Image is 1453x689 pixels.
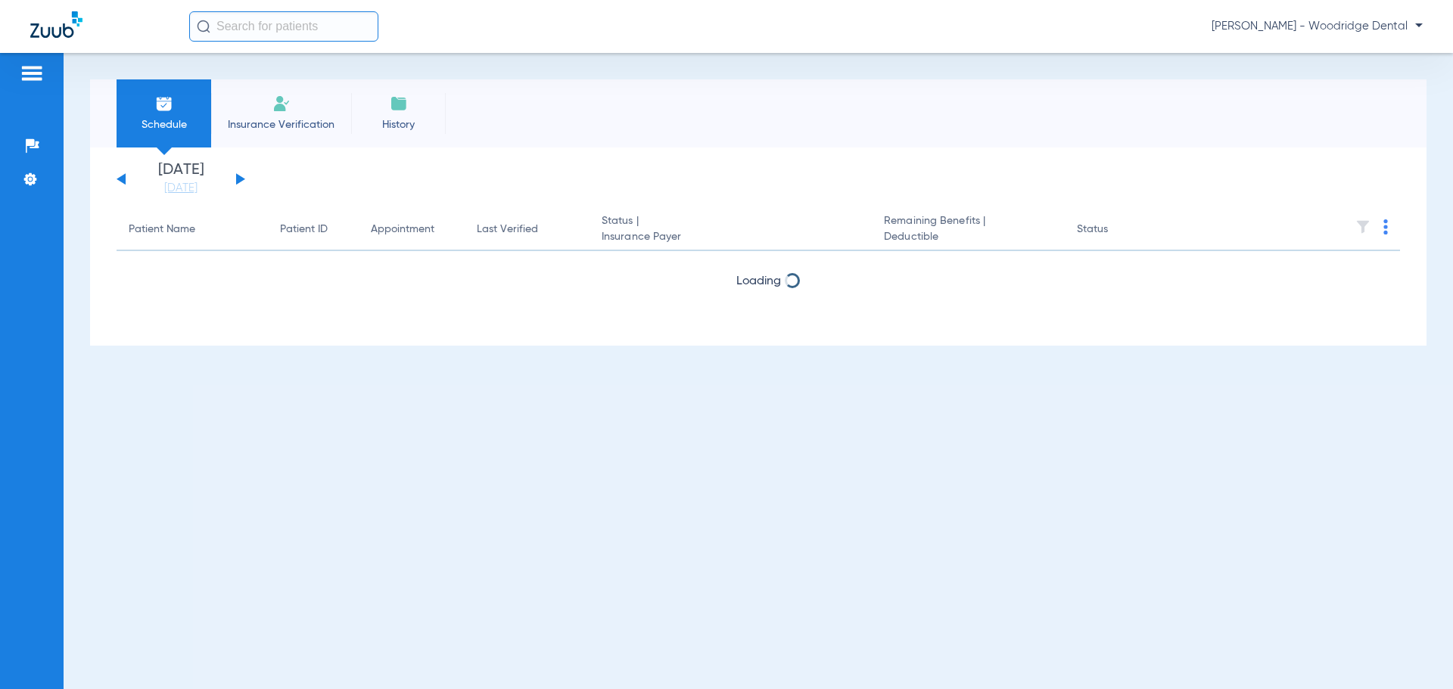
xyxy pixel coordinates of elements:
[590,209,872,251] th: Status |
[30,11,82,38] img: Zuub Logo
[135,181,226,196] a: [DATE]
[128,117,200,132] span: Schedule
[736,275,781,287] span: Loading
[135,163,226,196] li: [DATE]
[20,64,44,82] img: hamburger-icon
[272,95,291,113] img: Manual Insurance Verification
[1065,209,1167,251] th: Status
[280,222,347,237] div: Patient ID
[1355,219,1371,234] img: filter.svg
[1383,219,1388,234] img: group-dot-blue.svg
[872,209,1064,251] th: Remaining Benefits |
[129,222,195,237] div: Patient Name
[477,222,577,237] div: Last Verified
[371,222,434,237] div: Appointment
[477,222,538,237] div: Last Verified
[197,20,210,33] img: Search Icon
[280,222,328,237] div: Patient ID
[371,222,453,237] div: Appointment
[1212,19,1423,34] span: [PERSON_NAME] - Woodridge Dental
[155,95,173,113] img: Schedule
[884,229,1052,245] span: Deductible
[189,11,378,42] input: Search for patients
[129,222,256,237] div: Patient Name
[362,117,434,132] span: History
[390,95,408,113] img: History
[222,117,340,132] span: Insurance Verification
[602,229,860,245] span: Insurance Payer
